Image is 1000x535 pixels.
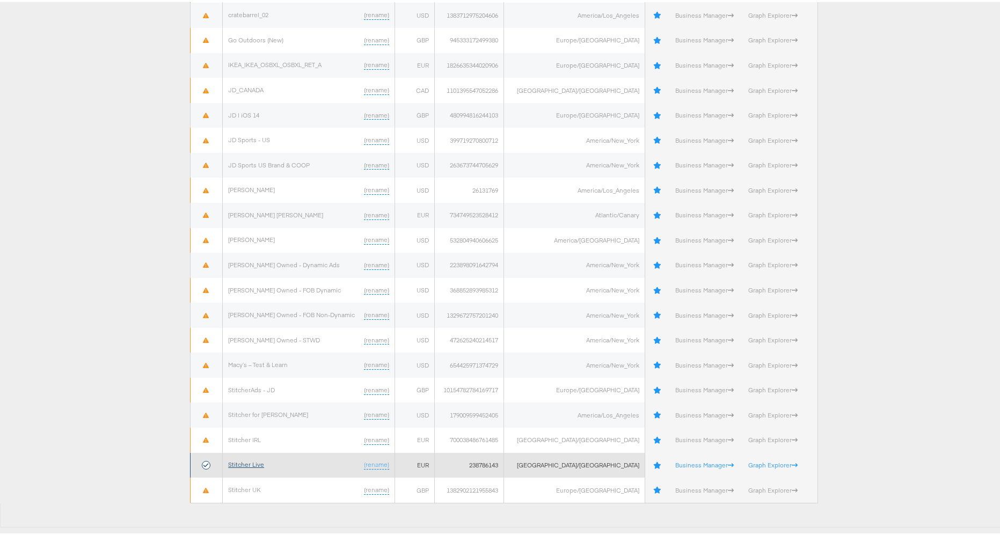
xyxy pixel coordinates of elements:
td: America/New_York [504,350,645,376]
a: Graph Explorer [748,259,798,267]
a: Graph Explorer [748,284,798,292]
a: Graph Explorer [748,9,798,17]
td: America/Los_Angeles [504,175,645,201]
a: Stitcher for [PERSON_NAME] [228,408,308,416]
a: (rename) [364,334,389,343]
a: Graph Explorer [748,109,798,117]
td: Europe/[GEOGRAPHIC_DATA] [504,51,645,76]
td: America/New_York [504,126,645,151]
a: JD | iOS 14 [228,109,259,117]
a: Graph Explorer [748,409,798,417]
a: Graph Explorer [748,184,798,192]
td: USD [395,151,434,176]
td: EUR [395,426,434,451]
td: America/[GEOGRAPHIC_DATA] [504,226,645,251]
a: (rename) [364,483,389,493]
td: 238786143 [434,451,504,476]
td: Europe/[GEOGRAPHIC_DATA] [504,101,645,126]
a: Business Manager [675,134,734,142]
a: (rename) [364,408,389,417]
a: (rename) [364,184,389,193]
a: Business Manager [675,409,734,417]
td: GBP [395,26,434,51]
td: 654425971374729 [434,350,504,376]
a: (rename) [364,134,389,143]
a: Graph Explorer [748,134,798,142]
td: 368852893985312 [434,276,504,301]
a: Business Manager [675,234,734,242]
td: 945333172499380 [434,26,504,51]
a: Graph Explorer [748,59,798,67]
a: [PERSON_NAME] [228,184,275,192]
a: Business Manager [675,334,734,342]
td: 10154782784169717 [434,376,504,401]
td: 700038486761485 [434,426,504,451]
a: Graph Explorer [748,209,798,217]
td: 1382902121955843 [434,475,504,501]
a: Graph Explorer [748,234,798,242]
td: 26131769 [434,175,504,201]
td: 532804940606625 [434,226,504,251]
a: [PERSON_NAME] Owned - STWD [228,334,320,342]
td: USD [395,276,434,301]
td: Europe/[GEOGRAPHIC_DATA] [504,376,645,401]
a: Graph Explorer [748,459,798,467]
a: Business Manager [675,284,734,292]
td: 223898091642794 [434,251,504,276]
td: 1101395547052286 [434,76,504,101]
a: [PERSON_NAME] Owned - FOB Non-Dynamic [228,309,355,317]
a: Graph Explorer [748,84,798,92]
td: USD [395,350,434,376]
td: EUR [395,51,434,76]
a: (rename) [364,58,389,68]
td: America/New_York [504,151,645,176]
td: Europe/[GEOGRAPHIC_DATA] [504,26,645,51]
a: [PERSON_NAME] Owned - Dynamic Ads [228,259,340,267]
a: Business Manager [675,484,734,492]
a: Business Manager [675,209,734,217]
td: EUR [395,201,434,226]
a: Business Manager [675,109,734,117]
td: 480994816244103 [434,101,504,126]
a: Business Manager [675,59,734,67]
td: 734749523528412 [434,201,504,226]
td: USD [395,175,434,201]
a: Business Manager [675,359,734,367]
td: Europe/[GEOGRAPHIC_DATA] [504,475,645,501]
td: 472625240214517 [434,326,504,351]
a: Stitcher IRL [228,434,261,442]
a: Stitcher UK [228,483,261,492]
td: USD [395,301,434,326]
a: Business Manager [675,259,734,267]
a: Graph Explorer [748,484,798,492]
a: Graph Explorer [748,434,798,442]
a: (rename) [364,284,389,293]
td: 1826635344020906 [434,51,504,76]
a: Business Manager [675,459,734,467]
td: Atlantic/Canary [504,201,645,226]
a: (rename) [364,458,389,467]
td: America/New_York [504,276,645,301]
a: Business Manager [675,34,734,42]
a: (rename) [364,259,389,268]
td: 179009599452405 [434,400,504,426]
a: (rename) [364,358,389,368]
td: GBP [395,376,434,401]
td: USD [395,126,434,151]
td: USD [395,326,434,351]
td: USD [395,251,434,276]
a: JD Sports US Brand & COOP [228,159,310,167]
td: [GEOGRAPHIC_DATA]/[GEOGRAPHIC_DATA] [504,451,645,476]
td: America/New_York [504,251,645,276]
td: 399719270800712 [434,126,504,151]
a: Go Outdoors (New) [228,34,283,42]
a: [PERSON_NAME] [PERSON_NAME] [228,209,323,217]
a: [PERSON_NAME] Owned - FOB Dynamic [228,284,341,292]
a: Graph Explorer [748,334,798,342]
a: Business Manager [675,434,734,442]
a: JD Sports - US [228,134,270,142]
a: (rename) [364,84,389,93]
a: Macy’s – Test & Learn [228,358,288,367]
a: Graph Explorer [748,384,798,392]
td: [GEOGRAPHIC_DATA]/[GEOGRAPHIC_DATA] [504,76,645,101]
